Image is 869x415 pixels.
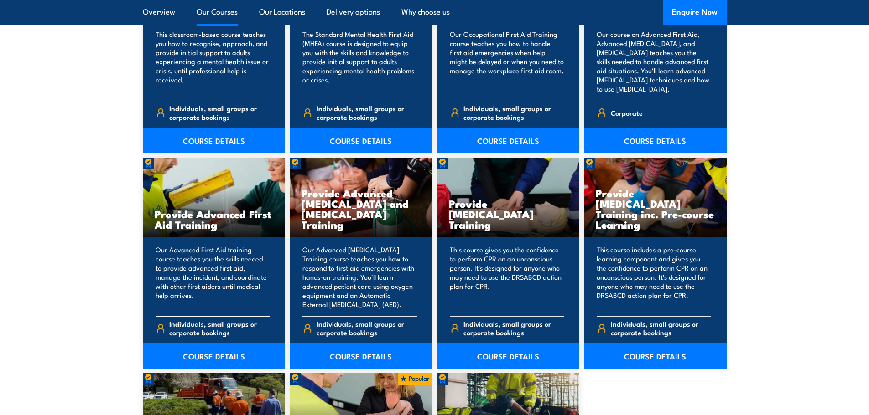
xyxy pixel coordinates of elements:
a: COURSE DETAILS [437,128,580,153]
span: Individuals, small groups or corporate bookings [317,104,417,121]
span: Individuals, small groups or corporate bookings [169,104,270,121]
span: Individuals, small groups or corporate bookings [463,319,564,337]
p: Our Advanced First Aid training course teaches you the skills needed to provide advanced first ai... [156,245,270,309]
p: This classroom-based course teaches you how to recognise, approach, and provide initial support t... [156,30,270,93]
a: COURSE DETAILS [584,343,727,369]
p: Our Advanced [MEDICAL_DATA] Training course teaches you how to respond to first aid emergencies w... [302,245,417,309]
p: Our Occupational First Aid Training course teaches you how to handle first aid emergencies when h... [450,30,564,93]
a: COURSE DETAILS [143,343,286,369]
p: The Standard Mental Health First Aid (MHFA) course is designed to equip you with the skills and k... [302,30,417,93]
a: COURSE DETAILS [143,128,286,153]
a: COURSE DETAILS [437,343,580,369]
h3: Provide Advanced [MEDICAL_DATA] and [MEDICAL_DATA] Training [302,188,421,230]
span: Individuals, small groups or corporate bookings [611,319,711,337]
p: Our course on Advanced First Aid, Advanced [MEDICAL_DATA], and [MEDICAL_DATA] teaches you the ski... [597,30,711,93]
span: Corporate [611,106,643,120]
span: Individuals, small groups or corporate bookings [317,319,417,337]
span: Individuals, small groups or corporate bookings [169,319,270,337]
a: COURSE DETAILS [290,343,432,369]
p: This course includes a pre-course learning component and gives you the confidence to perform CPR ... [597,245,711,309]
h3: Provide Advanced First Aid Training [155,209,274,230]
h3: Provide [MEDICAL_DATA] Training inc. Pre-course Learning [596,188,715,230]
h3: Provide [MEDICAL_DATA] Training [449,198,568,230]
a: COURSE DETAILS [584,128,727,153]
p: This course gives you the confidence to perform CPR on an unconscious person. It's designed for a... [450,245,564,309]
a: COURSE DETAILS [290,128,432,153]
span: Individuals, small groups or corporate bookings [463,104,564,121]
